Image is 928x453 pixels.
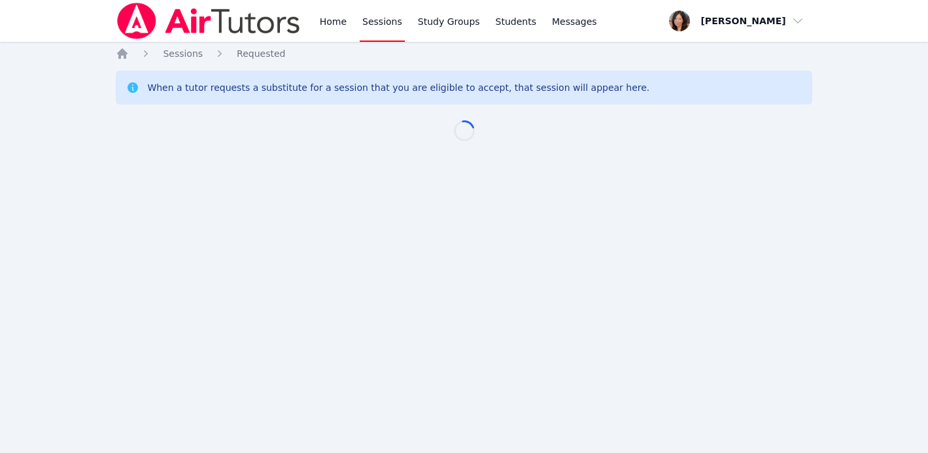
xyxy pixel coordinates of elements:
[163,47,203,60] a: Sessions
[237,48,285,59] span: Requested
[552,15,597,28] span: Messages
[116,3,301,39] img: Air Tutors
[147,81,649,94] div: When a tutor requests a substitute for a session that you are eligible to accept, that session wi...
[116,47,812,60] nav: Breadcrumb
[163,48,203,59] span: Sessions
[237,47,285,60] a: Requested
